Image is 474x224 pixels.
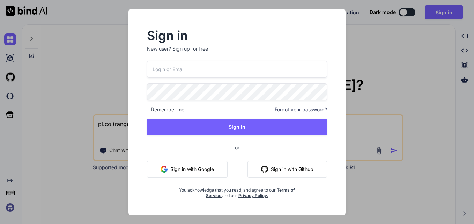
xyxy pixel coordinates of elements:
div: Sign up for free [172,45,208,52]
p: New user? [147,45,327,61]
a: Privacy Policy. [238,193,268,198]
h2: Sign in [147,30,327,41]
button: Sign in with Google [147,161,228,178]
div: You acknowledge that you read, and agree to our and our [177,183,297,199]
span: Remember me [147,106,184,113]
img: google [161,166,168,173]
a: Terms of Service [206,187,295,198]
span: or [207,139,267,156]
img: github [261,166,268,173]
button: Sign in with Github [247,161,327,178]
button: Sign In [147,119,327,135]
input: Login or Email [147,61,327,78]
span: Forgot your password? [275,106,327,113]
